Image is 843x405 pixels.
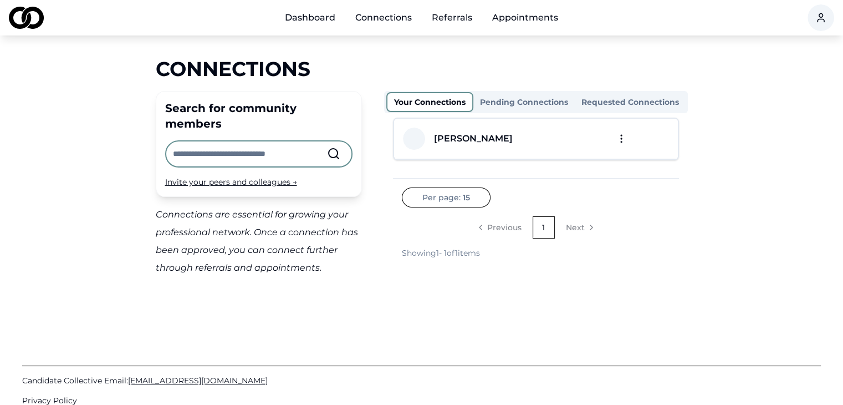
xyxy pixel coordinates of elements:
[434,132,513,145] div: [PERSON_NAME]
[346,7,421,29] a: Connections
[402,188,491,207] button: Per page:15
[156,58,688,80] div: Connections
[276,7,344,29] a: Dashboard
[402,247,480,259] div: Showing 1 - 1 of 1 items
[156,206,362,277] div: Connections are essential for growing your professional network. Once a connection has been appro...
[575,93,686,111] button: Requested Connections
[165,176,352,188] div: Invite your peers and colleagues →
[128,376,268,386] span: [EMAIL_ADDRESS][DOMAIN_NAME]
[463,192,470,203] span: 15
[22,375,821,386] a: Candidate Collective Email:[EMAIL_ADDRESS][DOMAIN_NAME]
[402,216,670,239] nav: pagination
[425,132,513,145] a: [PERSON_NAME]
[9,7,44,29] img: logo
[386,92,473,112] button: Your Connections
[533,216,555,239] a: 1
[276,7,567,29] nav: Main
[165,100,352,131] div: Search for community members
[483,7,567,29] a: Appointments
[473,93,575,111] button: Pending Connections
[423,7,481,29] a: Referrals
